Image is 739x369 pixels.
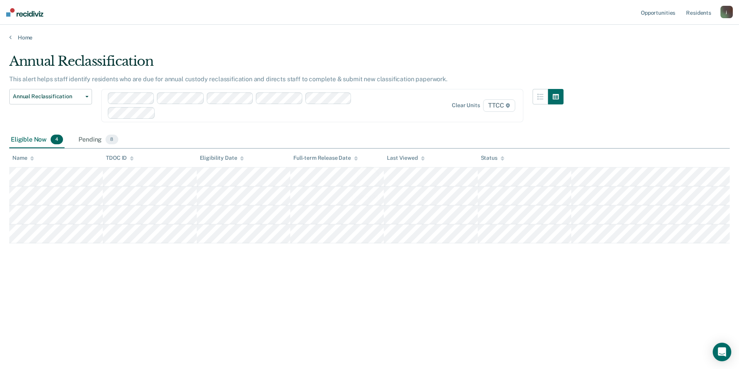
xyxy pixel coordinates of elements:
div: Loading data... [351,193,388,200]
a: Home [9,34,730,41]
div: Open Intercom Messenger [713,343,731,361]
button: j [720,6,733,18]
img: Recidiviz [6,8,43,17]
